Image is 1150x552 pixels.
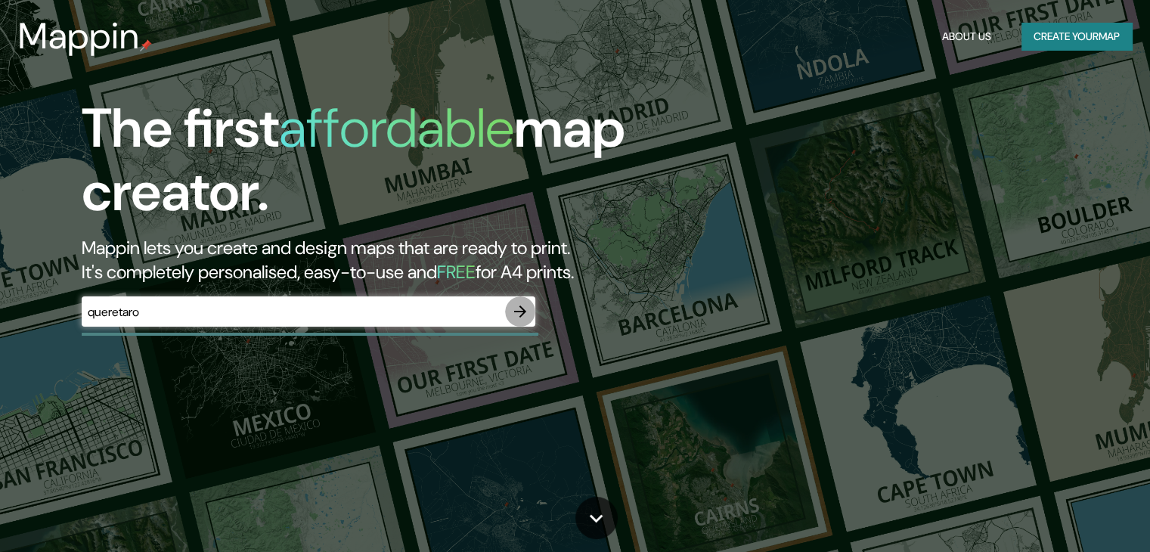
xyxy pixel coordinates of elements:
button: About Us [936,23,997,51]
h1: The first map creator. [82,97,657,236]
h5: FREE [437,260,476,284]
iframe: Help widget launcher [1015,493,1133,535]
button: Create yourmap [1021,23,1132,51]
h1: affordable [279,93,514,163]
input: Choose your favourite place [82,303,505,321]
h3: Mappin [18,15,140,57]
h2: Mappin lets you create and design maps that are ready to print. It's completely personalised, eas... [82,236,657,284]
img: mappin-pin [140,39,152,51]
